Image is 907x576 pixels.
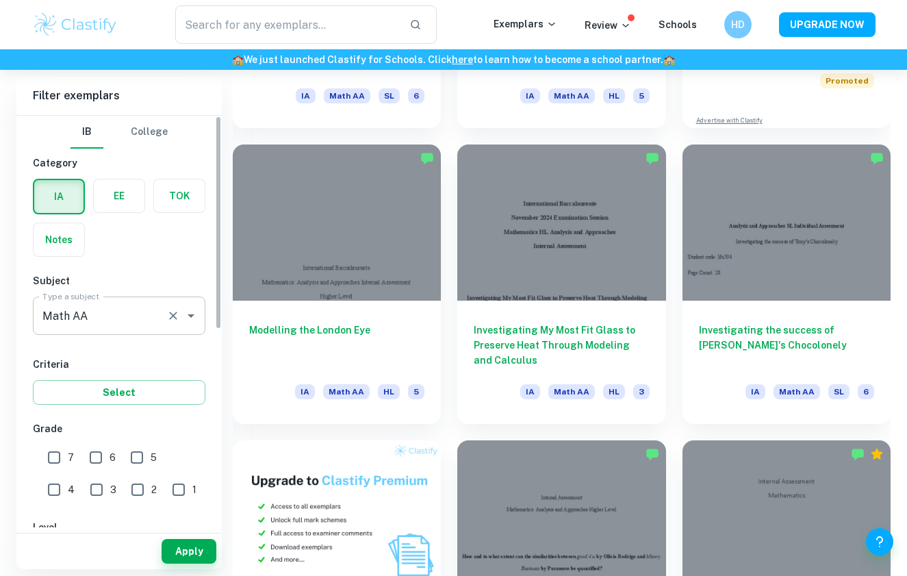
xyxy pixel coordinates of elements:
div: Filter type choice [71,116,168,149]
span: Promoted [820,73,874,88]
button: Clear [164,306,183,325]
span: 4 [68,482,75,497]
span: Math AA [548,88,595,103]
span: IA [296,88,316,103]
h6: Filter exemplars [16,77,222,115]
button: Select [33,380,205,405]
span: 🏫 [663,54,675,65]
span: Math AA [323,384,370,399]
span: IA [520,384,540,399]
h6: Criteria [33,357,205,372]
span: Math AA [324,88,370,103]
img: Marked [870,151,884,165]
span: HL [603,384,625,399]
a: Schools [659,19,697,30]
span: 1 [192,482,196,497]
h6: Subject [33,273,205,288]
h6: We just launched Clastify for Schools. Click to learn how to become a school partner. [3,52,904,67]
img: Marked [420,151,434,165]
a: Investigating My Most Fit Glass to Preserve Heat Through Modeling and CalculusIAMath AAHL3 [457,145,665,424]
span: IA [745,384,765,399]
span: SL [828,384,849,399]
button: IA [34,180,84,213]
a: Modelling the London EyeIAMath AAHL5 [233,145,441,424]
h6: Level [33,520,205,535]
a: Investigating the success of [PERSON_NAME]'s ChocolonelyIAMath AASL6 [682,145,891,424]
span: 🏫 [232,54,244,65]
span: 5 [633,88,650,103]
span: HL [603,88,625,103]
button: Open [181,306,201,325]
button: College [131,116,168,149]
span: HL [378,384,400,399]
p: Review [585,18,631,33]
button: Help and Feedback [866,528,893,555]
span: 3 [633,384,650,399]
button: IB [71,116,103,149]
h6: Category [33,155,205,171]
a: Advertise with Clastify [696,116,763,125]
button: TOK [154,179,205,212]
h6: Investigating My Most Fit Glass to Preserve Heat Through Modeling and Calculus [474,323,649,368]
span: Math AA [548,384,595,399]
img: Marked [646,151,659,165]
h6: Modelling the London Eye [249,323,424,368]
button: EE [94,179,144,212]
span: 3 [110,482,116,497]
button: Notes [34,223,84,256]
h6: Grade [33,421,205,436]
span: SL [379,88,400,103]
img: Clastify logo [32,11,119,38]
span: IA [520,88,540,103]
span: 5 [151,450,157,465]
span: 2 [151,482,157,497]
span: 6 [110,450,116,465]
span: 6 [408,88,424,103]
span: 7 [68,450,74,465]
p: Exemplars [494,16,557,32]
img: Marked [646,447,659,461]
input: Search for any exemplars... [175,5,399,44]
button: HD [724,11,752,38]
img: Marked [851,447,865,461]
label: Type a subject [42,290,99,302]
span: 5 [408,384,424,399]
span: Math AA [774,384,820,399]
span: 6 [858,384,874,399]
button: Apply [162,539,216,564]
div: Premium [870,447,884,461]
h6: HD [730,17,745,32]
span: IA [295,384,315,399]
button: UPGRADE NOW [779,12,876,37]
a: here [452,54,473,65]
h6: Investigating the success of [PERSON_NAME]'s Chocolonely [699,323,874,368]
